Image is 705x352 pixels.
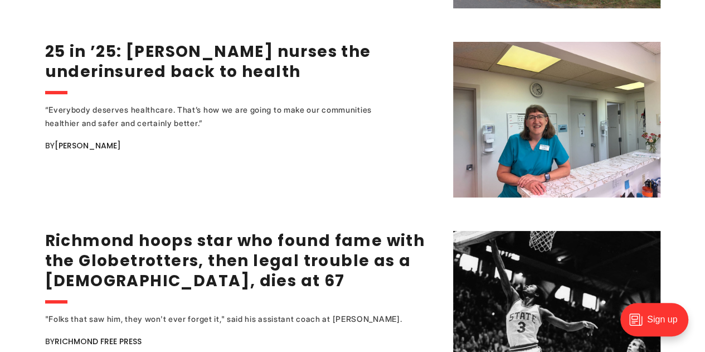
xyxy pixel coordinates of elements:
div: “Everybody deserves healthcare. That’s how we are going to make our communities healthier and saf... [45,103,407,130]
a: Richmond Free Press [55,336,142,347]
a: [PERSON_NAME] [55,140,121,151]
a: Richmond hoops star who found fame with the Globetrotters, then legal trouble as a [DEMOGRAPHIC_D... [45,230,425,292]
iframe: portal-trigger [611,297,705,352]
div: By [45,335,439,348]
img: 25 in ’25: Marilyn Metzler nurses the underinsured back to health [453,42,660,197]
div: "Folks that saw him, they won't ever forget it," said his assistant coach at [PERSON_NAME]. [45,312,407,326]
a: 25 in ’25: [PERSON_NAME] nurses the underinsured back to health [45,41,371,83]
div: By [45,139,439,152]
